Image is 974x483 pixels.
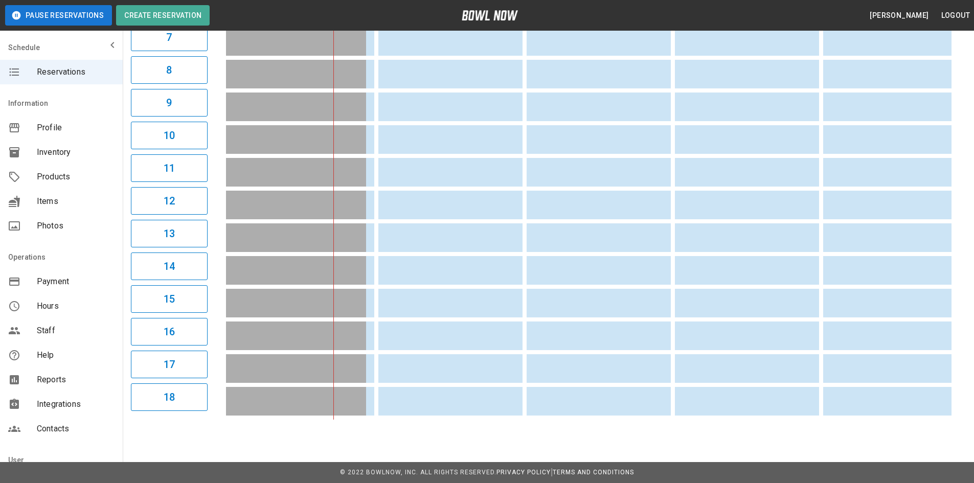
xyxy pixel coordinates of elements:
button: Logout [937,6,974,25]
span: Items [37,195,115,208]
img: logo [462,10,518,20]
h6: 14 [164,258,175,274]
button: 7 [131,24,208,51]
h6: 12 [164,193,175,209]
span: © 2022 BowlNow, Inc. All Rights Reserved. [340,469,496,476]
span: Integrations [37,398,115,410]
button: 14 [131,252,208,280]
span: Inventory [37,146,115,158]
h6: 13 [164,225,175,242]
h6: 18 [164,389,175,405]
span: Contacts [37,423,115,435]
h6: 17 [164,356,175,373]
button: 8 [131,56,208,84]
button: 15 [131,285,208,313]
button: 17 [131,351,208,378]
button: 10 [131,122,208,149]
span: Help [37,349,115,361]
a: Terms and Conditions [553,469,634,476]
h6: 8 [166,62,172,78]
button: 18 [131,383,208,411]
button: 16 [131,318,208,346]
button: Pause Reservations [5,5,112,26]
h6: 7 [166,29,172,45]
button: Create Reservation [116,5,210,26]
h6: 16 [164,324,175,340]
a: Privacy Policy [496,469,551,476]
span: Reports [37,374,115,386]
span: Products [37,171,115,183]
button: [PERSON_NAME] [866,6,933,25]
button: 9 [131,89,208,117]
span: Reservations [37,66,115,78]
button: 11 [131,154,208,182]
button: 12 [131,187,208,215]
span: Profile [37,122,115,134]
h6: 10 [164,127,175,144]
span: Photos [37,220,115,232]
span: Payment [37,275,115,288]
span: Hours [37,300,115,312]
h6: 11 [164,160,175,176]
button: 13 [131,220,208,247]
span: Staff [37,325,115,337]
h6: 15 [164,291,175,307]
h6: 9 [166,95,172,111]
